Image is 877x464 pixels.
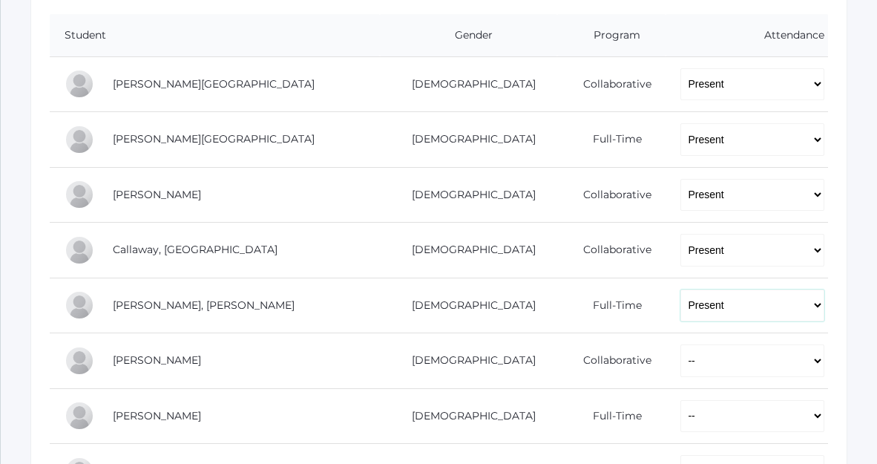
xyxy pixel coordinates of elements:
[380,278,558,333] td: [DEMOGRAPHIC_DATA]
[557,278,666,333] td: Full-Time
[557,112,666,168] td: Full-Time
[380,56,558,112] td: [DEMOGRAPHIC_DATA]
[113,77,315,91] a: [PERSON_NAME][GEOGRAPHIC_DATA]
[113,409,201,422] a: [PERSON_NAME]
[50,14,380,57] th: Student
[65,290,94,320] div: Luna Cardenas
[557,14,666,57] th: Program
[65,180,94,209] div: Lee Blasman
[380,333,558,389] td: [DEMOGRAPHIC_DATA]
[557,167,666,223] td: Collaborative
[380,167,558,223] td: [DEMOGRAPHIC_DATA]
[666,14,828,57] th: Attendance
[380,112,558,168] td: [DEMOGRAPHIC_DATA]
[113,132,315,146] a: [PERSON_NAME][GEOGRAPHIC_DATA]
[65,69,94,99] div: Charlotte Bair
[557,388,666,444] td: Full-Time
[113,353,201,367] a: [PERSON_NAME]
[65,401,94,431] div: Olivia Dainko
[113,298,295,312] a: [PERSON_NAME], [PERSON_NAME]
[65,346,94,376] div: Teddy Dahlstrom
[113,243,277,256] a: Callaway, [GEOGRAPHIC_DATA]
[65,235,94,265] div: Kiel Callaway
[113,188,201,201] a: [PERSON_NAME]
[557,333,666,389] td: Collaborative
[380,14,558,57] th: Gender
[380,388,558,444] td: [DEMOGRAPHIC_DATA]
[65,125,94,154] div: Jordan Bell
[557,223,666,278] td: Collaborative
[557,56,666,112] td: Collaborative
[380,223,558,278] td: [DEMOGRAPHIC_DATA]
